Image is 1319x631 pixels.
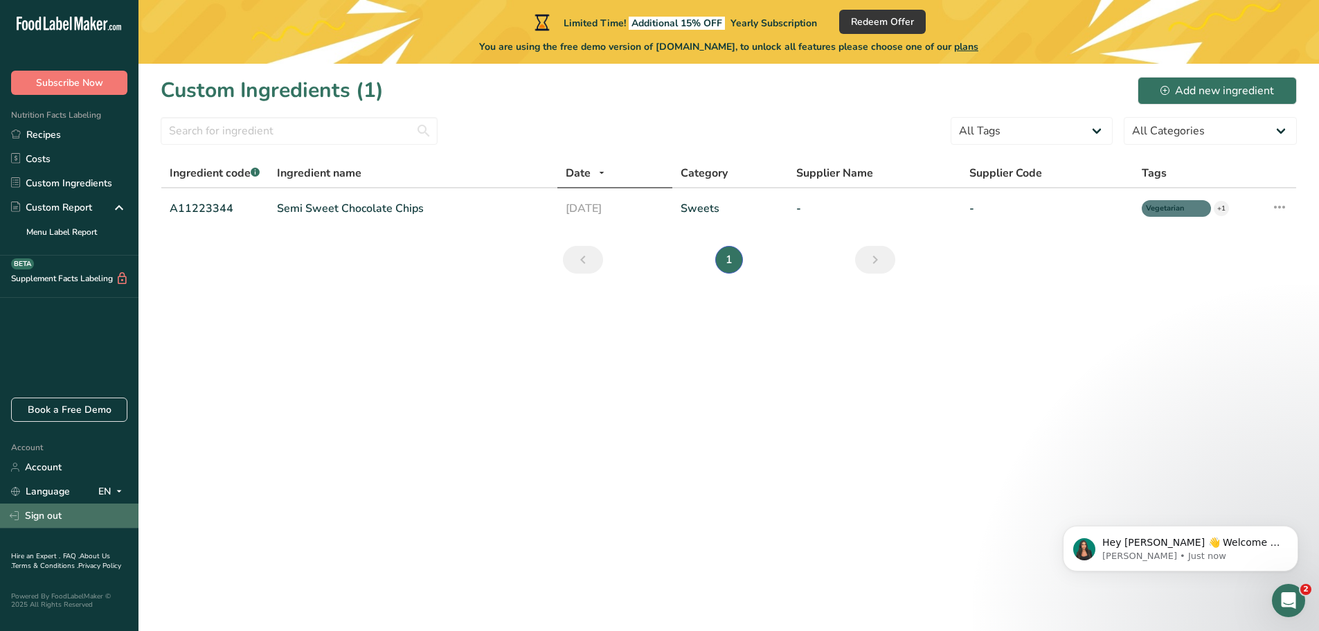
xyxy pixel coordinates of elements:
button: Subscribe Now [11,71,127,95]
span: plans [954,40,978,53]
span: Date [566,165,591,181]
span: Category [681,165,728,181]
span: Subscribe Now [36,75,103,90]
a: Terms & Conditions . [12,561,78,571]
span: Supplier Code [969,165,1042,181]
a: FAQ . [63,551,80,561]
a: Language [11,479,70,504]
div: BETA [11,258,34,269]
input: Search for ingredient [161,117,438,145]
span: Additional 15% OFF [629,17,725,30]
a: Privacy Policy [78,561,121,571]
a: - [969,200,1126,217]
button: Redeem Offer [839,10,926,34]
a: A11223344 [170,200,260,217]
a: About Us . [11,551,110,571]
span: Ingredient code [170,166,260,181]
a: Book a Free Demo [11,398,127,422]
span: Tags [1142,165,1167,181]
span: Yearly Subscription [730,17,817,30]
div: Limited Time! [532,14,817,30]
a: Next [855,246,895,274]
span: You are using the free demo version of [DOMAIN_NAME], to unlock all features please choose one of... [479,39,978,54]
a: Sweets [681,200,780,217]
button: Add new ingredient [1138,77,1297,105]
span: Vegetarian [1146,203,1194,215]
span: 2 [1300,584,1311,595]
a: - [796,200,953,217]
a: Semi Sweet Chocolate Chips [277,200,548,217]
iframe: Intercom live chat [1272,584,1305,617]
span: Supplier Name [796,165,873,181]
a: Previous [563,246,603,274]
span: Ingredient name [277,165,361,181]
a: [DATE] [566,200,665,217]
a: Hire an Expert . [11,551,60,561]
span: Redeem Offer [851,15,914,29]
div: Custom Report [11,200,92,215]
div: Powered By FoodLabelMaker © 2025 All Rights Reserved [11,592,127,609]
iframe: Intercom notifications message [1042,497,1319,594]
div: Add new ingredient [1160,82,1274,99]
h1: Custom Ingredients (1) [161,75,384,106]
div: +1 [1214,201,1229,216]
div: EN [98,483,127,500]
